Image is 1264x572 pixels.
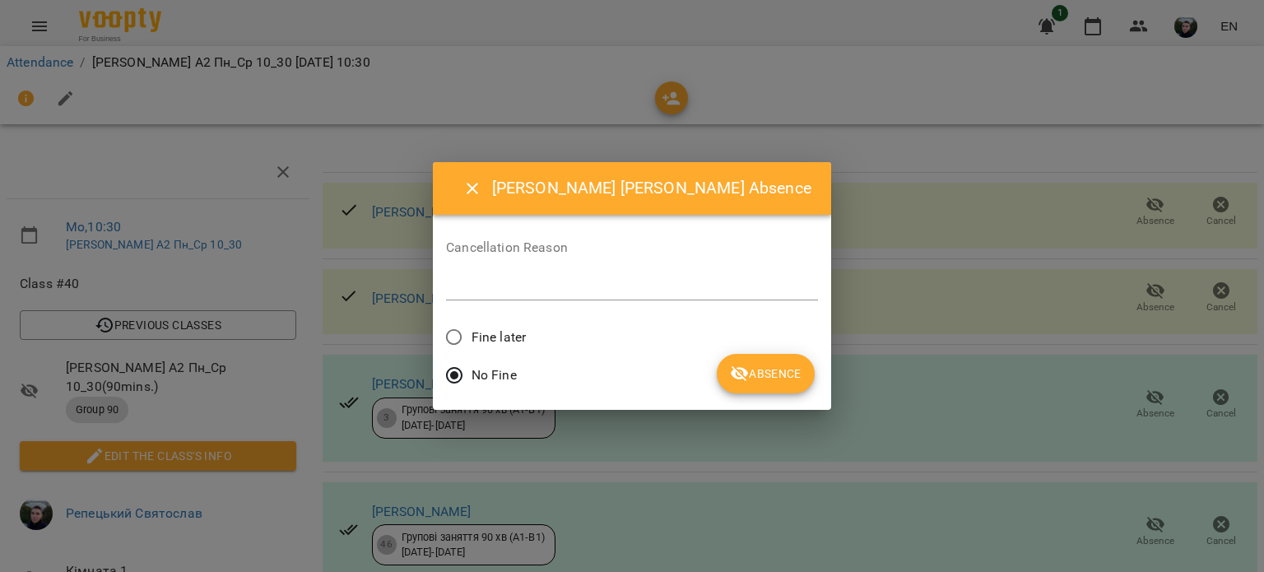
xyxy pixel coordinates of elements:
[492,175,811,201] h6: [PERSON_NAME] [PERSON_NAME] Absence
[472,328,526,347] span: Fine later
[446,241,818,254] label: Cancellation Reason
[453,169,492,208] button: Close
[717,354,815,393] button: Absence
[730,364,802,384] span: Absence
[472,365,517,385] span: No Fine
